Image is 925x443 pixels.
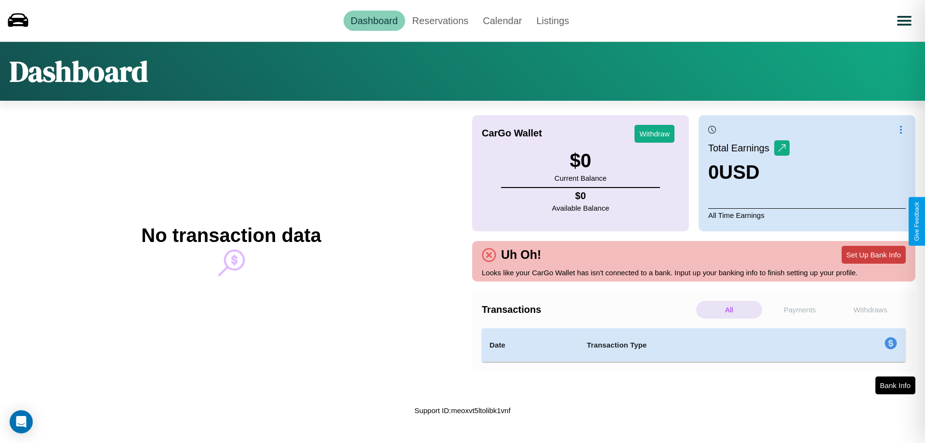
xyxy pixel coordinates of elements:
[482,266,906,279] p: Looks like your CarGo Wallet has isn't connected to a bank. Input up your banking info to finish ...
[708,161,790,183] h3: 0 USD
[476,11,529,31] a: Calendar
[875,376,915,394] button: Bank Info
[405,11,476,31] a: Reservations
[482,128,542,139] h4: CarGo Wallet
[10,410,33,433] div: Open Intercom Messenger
[634,125,674,143] button: Withdraw
[482,304,694,315] h4: Transactions
[891,7,918,34] button: Open menu
[482,328,906,362] table: simple table
[344,11,405,31] a: Dashboard
[837,301,903,319] p: Withdraws
[496,248,546,262] h4: Uh Oh!
[552,190,609,201] h4: $ 0
[529,11,576,31] a: Listings
[552,201,609,215] p: Available Balance
[587,339,806,351] h4: Transaction Type
[414,404,510,417] p: Support ID: meoxvt5ltolibk1vnf
[141,225,321,246] h2: No transaction data
[767,301,833,319] p: Payments
[696,301,762,319] p: All
[555,172,607,185] p: Current Balance
[913,202,920,241] div: Give Feedback
[842,246,906,264] button: Set Up Bank Info
[10,52,148,91] h1: Dashboard
[555,150,607,172] h3: $ 0
[708,139,774,157] p: Total Earnings
[708,208,906,222] p: All Time Earnings
[489,339,571,351] h4: Date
